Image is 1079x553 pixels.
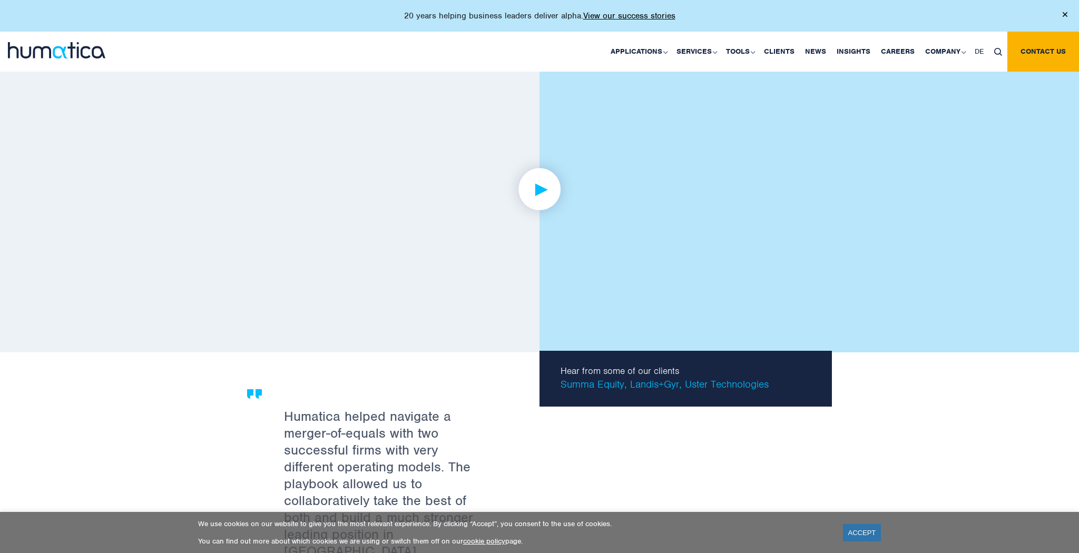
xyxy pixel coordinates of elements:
p: 20 years helping business leaders deliver alpha. [404,11,675,21]
a: View our success stories [583,11,675,21]
a: Tools [721,32,759,72]
span: DE [975,47,984,56]
a: Clients [759,32,800,72]
img: logo [8,42,105,58]
a: ACCEPT [843,524,881,541]
img: play [499,149,581,230]
a: DE [969,32,989,72]
a: Services [671,32,721,72]
a: Company [920,32,969,72]
a: Applications [605,32,671,72]
p: Summa Equity, Landis+Gyr, Uster Technologies [561,367,816,391]
span: Hear from some of our clients [561,367,816,375]
a: Insights [831,32,876,72]
a: Contact us [1007,32,1079,72]
a: Careers [876,32,920,72]
a: cookie policy [463,537,505,546]
p: You can find out more about which cookies we are using or switch them off on our page. [198,537,830,546]
a: News [800,32,831,72]
p: We use cookies on our website to give you the most relevant experience. By clicking “Accept”, you... [198,519,830,528]
img: search_icon [994,48,1002,56]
